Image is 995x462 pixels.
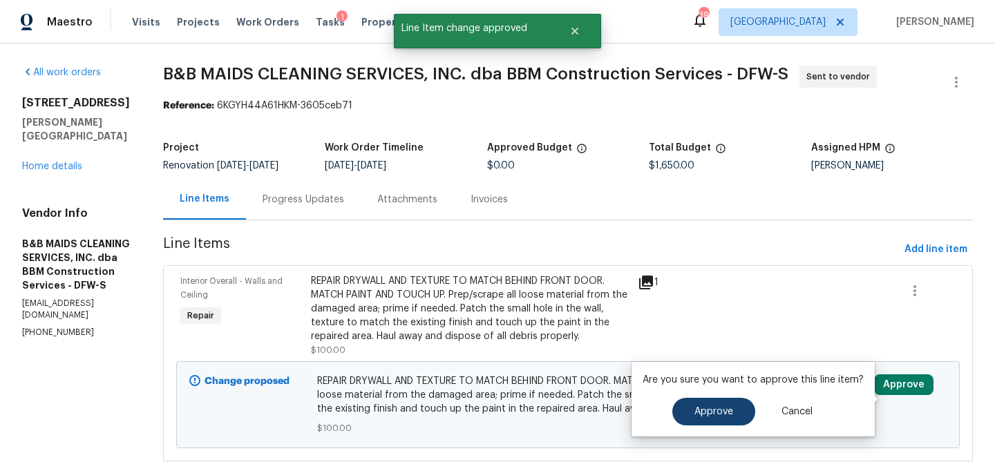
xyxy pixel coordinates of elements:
span: Maestro [47,15,93,29]
span: The total cost of line items that have been proposed by Opendoor. This sum includes line items th... [715,143,726,161]
h5: Work Order Timeline [325,143,424,153]
div: 1 [638,274,694,291]
h4: Vendor Info [22,206,130,220]
div: Invoices [471,193,508,206]
span: Projects [177,15,220,29]
h5: Assigned HPM [811,143,880,153]
span: [DATE] [249,161,278,171]
span: $1,650.00 [649,161,694,171]
span: Repair [182,309,220,323]
h5: [PERSON_NAME][GEOGRAPHIC_DATA] [22,115,130,143]
p: Are you sure you want to approve this line item? [643,373,864,387]
button: Approve [874,374,934,395]
div: Attachments [377,193,437,206]
h5: Project [163,143,199,153]
button: Cancel [759,398,835,425]
span: Line Items [163,237,899,262]
span: Interior Overall - Walls and Ceiling [180,277,283,299]
span: REPAIR DRYWALL AND TEXTURE TO MATCH BEHIND FRONT DOOR. MATCH PAINT AND TOUCH UP. Prep/scrape all ... [317,374,819,416]
span: B&B MAIDS CLEANING SERVICES, INC. dba BBM Construction Services - DFW-S [163,66,788,82]
div: REPAIR DRYWALL AND TEXTURE TO MATCH BEHIND FRONT DOOR. MATCH PAINT AND TOUCH UP. Prep/scrape all ... [311,274,629,343]
span: The total cost of line items that have been approved by both Opendoor and the Trade Partner. This... [576,143,587,161]
span: $0.00 [487,161,515,171]
span: The hpm assigned to this work order. [884,143,895,161]
div: 6KGYH44A61HKM-3605ceb71 [163,99,973,113]
h2: [STREET_ADDRESS] [22,96,130,110]
button: Add line item [899,237,973,262]
span: $100.00 [317,421,819,435]
span: Approve [694,407,733,417]
div: [PERSON_NAME] [811,161,973,171]
span: Visits [132,15,160,29]
span: [DATE] [217,161,246,171]
h5: B&B MAIDS CLEANING SERVICES, INC. dba BBM Construction Services - DFW-S [22,237,130,292]
div: 39 [699,8,708,22]
b: Change proposed [205,376,290,386]
span: [DATE] [357,161,386,171]
span: Sent to vendor [806,70,875,84]
span: Line Item change approved [394,14,552,43]
span: Add line item [904,241,967,258]
span: [GEOGRAPHIC_DATA] [730,15,826,29]
span: - [325,161,386,171]
span: [DATE] [325,161,354,171]
span: Cancel [781,407,813,417]
div: Progress Updates [263,193,344,206]
a: All work orders [22,68,101,77]
button: Close [552,17,598,45]
span: Properties [361,15,415,29]
span: Tasks [316,17,345,27]
a: Home details [22,162,82,171]
div: Line Items [180,192,229,206]
span: [PERSON_NAME] [891,15,974,29]
span: Renovation [163,161,278,171]
p: [PHONE_NUMBER] [22,327,130,338]
b: Reference: [163,101,214,110]
span: $100.00 [311,346,345,354]
h5: Total Budget [649,143,711,153]
span: - [217,161,278,171]
button: Approve [672,398,755,425]
p: [EMAIL_ADDRESS][DOMAIN_NAME] [22,298,130,321]
div: 1 [337,10,348,24]
span: Work Orders [236,15,299,29]
h5: Approved Budget [487,143,572,153]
